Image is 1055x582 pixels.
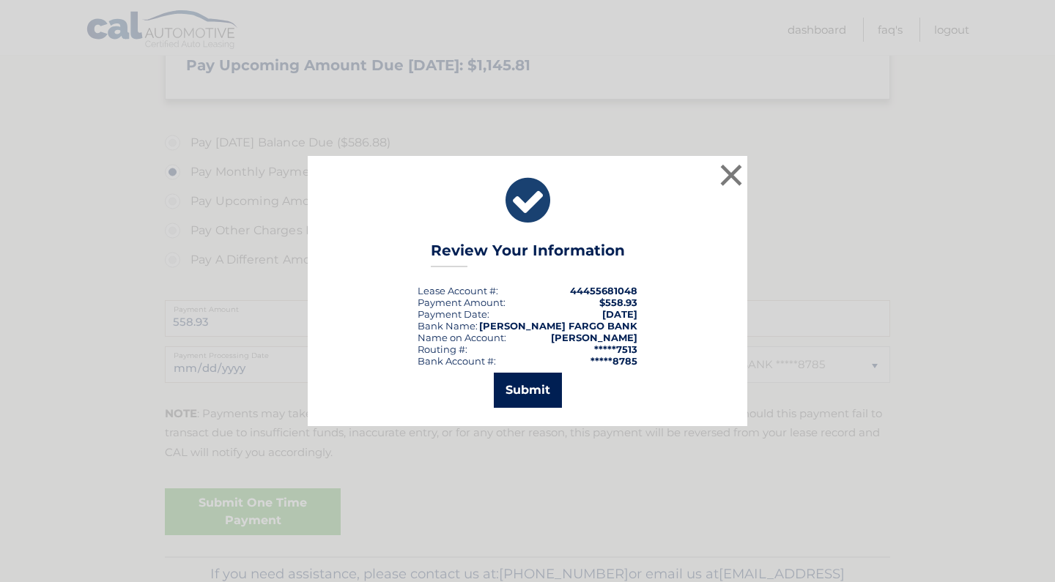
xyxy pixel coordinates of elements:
div: Lease Account #: [418,285,498,296]
span: Payment Date [418,308,487,320]
div: Name on Account: [418,332,506,343]
span: $558.93 [599,296,637,308]
button: Submit [494,373,562,408]
button: × [717,160,746,190]
div: Bank Name: [418,320,478,332]
strong: [PERSON_NAME] [551,332,637,343]
h3: Review Your Information [431,242,625,267]
span: [DATE] [602,308,637,320]
div: Bank Account #: [418,355,496,367]
strong: [PERSON_NAME] FARGO BANK [479,320,637,332]
strong: 44455681048 [570,285,637,296]
div: Routing #: [418,343,467,355]
div: : [418,308,489,320]
div: Payment Amount: [418,296,506,308]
